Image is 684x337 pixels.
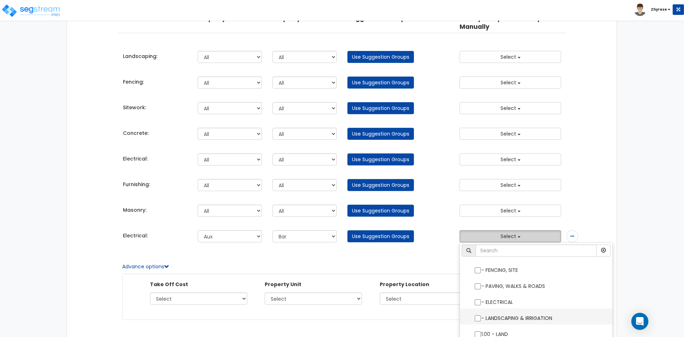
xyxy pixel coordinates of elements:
button: Select [460,102,561,114]
b: Zhyrese [651,7,667,12]
label: Electrical: [123,155,148,162]
b: Modify Component Groups Manually [460,14,545,31]
span: Select [501,207,516,214]
span: Select [501,156,516,163]
a: Use Suggestion Groups [347,179,414,191]
label: - LANDSCAPING & IRRIGATION [467,309,605,326]
label: Property Location [380,281,429,288]
label: Property Unit [265,281,301,288]
a: Advance options [122,263,169,270]
input: Search [476,244,597,257]
input: - LANDSCAPING & IRRIGATION [474,315,481,321]
button: Select [460,51,561,63]
input: - PAVING, WALKS & ROADS [474,283,481,289]
button: Select [460,179,561,191]
span: Select [501,181,516,189]
button: Select [460,205,561,217]
b: Property Location [273,14,330,22]
label: Fencing: [123,78,144,85]
span: Select [501,105,516,112]
span: Select [501,130,516,137]
button: Select [460,128,561,140]
a: Use Suggestion Groups [347,77,414,89]
label: Landscaping: [123,53,157,60]
b: Takeoff Cost [123,14,164,22]
label: Take Off Cost [150,281,188,288]
span: Select [501,79,516,86]
a: Use Suggestion Groups [347,51,414,63]
label: - FENCING, SITE [467,261,605,278]
b: Property Unit [198,14,240,22]
input: - ELECTRICAL [474,299,481,305]
span: Select [501,233,516,240]
a: Use Suggestion Groups [347,205,414,217]
label: Electrical: [123,232,148,239]
label: Furnishing: [123,181,150,188]
div: Open Intercom Messenger [631,313,648,330]
a: Use Suggestion Groups [347,102,414,114]
button: Select [460,77,561,89]
img: avatar.png [634,4,646,16]
label: - ELECTRICAL [467,293,605,310]
a: Use Suggestion Groups [347,128,414,140]
label: - PAVING, WALKS & ROADS [467,277,605,294]
b: Suggestion Groups [347,14,409,22]
a: Use Suggestion Groups [347,153,414,165]
label: Concrete: [123,130,149,137]
img: logo_pro_r.png [1,4,62,18]
button: Select [460,153,561,165]
a: Use Suggestion Groups [347,230,414,242]
div: Remove Take Off Cost Advance Mapping [566,230,578,242]
label: Masonry: [123,206,146,214]
span: Select [501,53,516,60]
input: - FENCING, SITE [474,267,481,273]
button: Select [460,230,561,242]
label: Sitework: [123,104,146,111]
